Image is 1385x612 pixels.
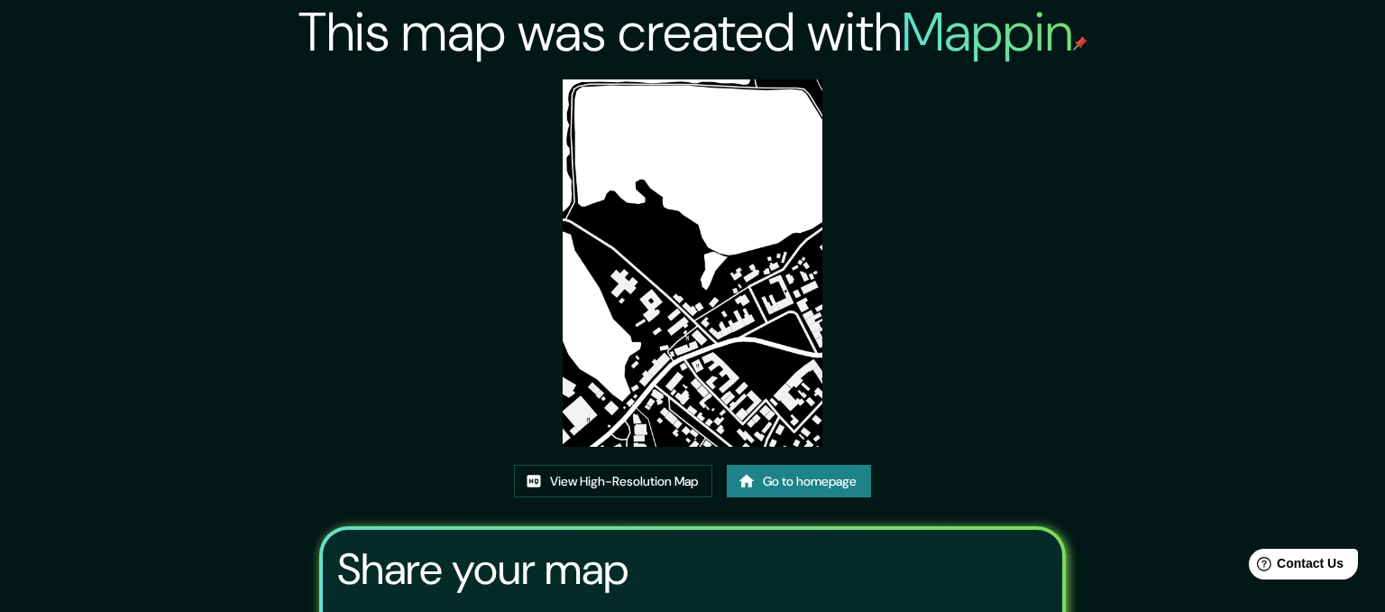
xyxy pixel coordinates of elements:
iframe: Help widget launcher [1224,542,1365,592]
img: created-map [563,79,822,447]
a: View High-Resolution Map [514,465,712,498]
img: mappin-pin [1073,36,1087,51]
a: Go to homepage [727,465,871,498]
h3: Share your map [337,544,628,595]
